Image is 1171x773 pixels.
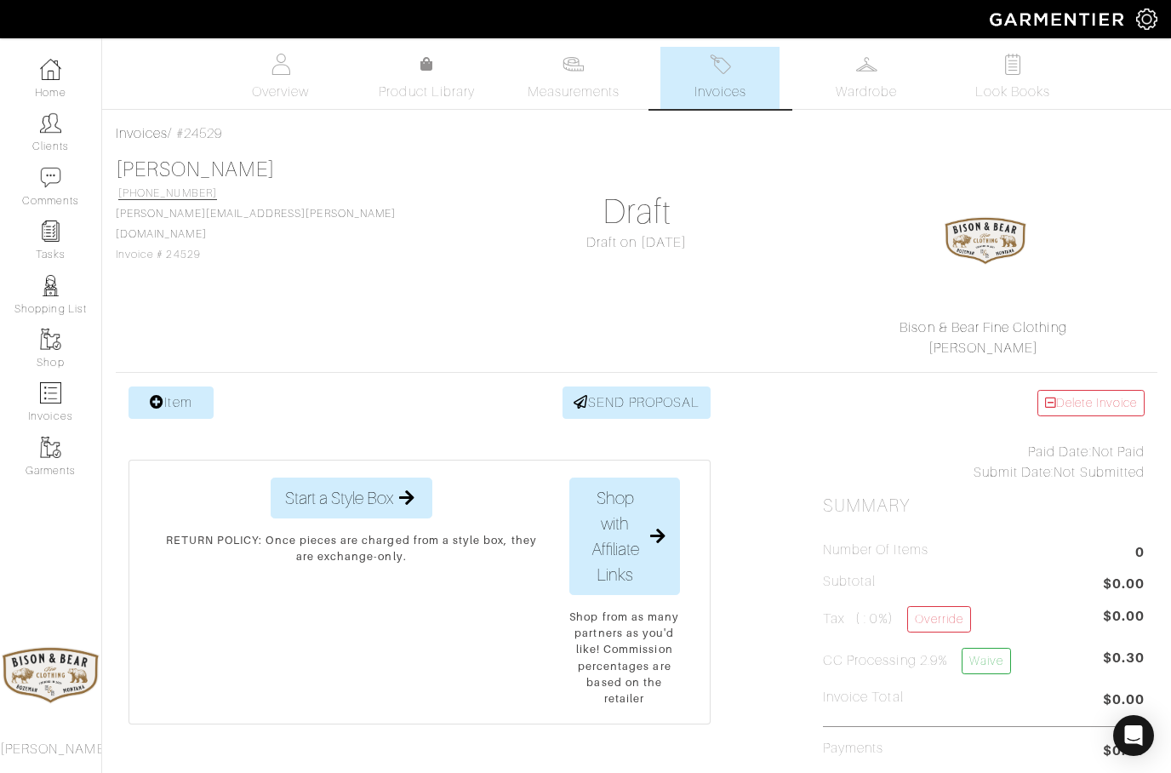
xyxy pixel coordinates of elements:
[823,606,971,633] h5: Tax ( : 0%)
[40,382,61,404] img: orders-icon-0abe47150d42831381b5fb84f609e132dff9fe21cb692f30cb5eec754e2cba89.png
[694,82,746,102] span: Invoices
[953,47,1072,109] a: Look Books
[823,690,904,706] h5: Invoice Total
[40,59,61,80] img: dashboard-icon-dbcd8f5a0b271acd01030246c82b418ddd0df26cd7fceb0bd07c9910d44c42f6.png
[368,54,487,102] a: Product Library
[975,82,1051,102] span: Look Books
[563,54,584,75] img: measurements-466bbee1fd09ba9460f595b01e5d73f9e2bff037440d3c8f018324cb6cdf7a4a.svg
[943,198,1028,283] img: 1yXh2HH4tuYUbdo6fnAe5gAv.png
[1103,606,1145,627] span: $0.00
[710,54,731,75] img: orders-27d20c2124de7fd6de4e0e44c1d41de31381a507db9b33961299e4e07d508b8c.svg
[116,123,1157,144] div: / #24529
[928,341,1039,356] a: [PERSON_NAME]
[981,4,1136,34] img: garmentier-logo-header-white-b43fb05a5012e4ada735d5af1a66efaba907eab6374d6393d1fbf88cb4ef424d.png
[584,485,648,587] span: Shop with Affiliate Links
[807,47,926,109] a: Wardrobe
[569,478,681,595] button: Shop with Affiliate Links
[252,82,309,102] span: Overview
[271,478,432,518] button: Start a Style Box
[823,741,883,757] h5: Payments
[285,485,393,511] span: Start a Style Box
[1103,741,1145,761] span: $0.00
[907,606,971,633] a: Override
[823,648,1011,674] h5: CC Processing 2.9%
[40,220,61,242] img: reminder-icon-8004d30b9f0a5d33ae49ab947aed9ed385cf756f9e5892f1edd6e32f2345188e.png
[116,208,396,240] a: [PERSON_NAME][EMAIL_ADDRESS][PERSON_NAME][DOMAIN_NAME]
[1113,715,1154,756] div: Open Intercom Messenger
[476,232,797,253] div: Draft on [DATE]
[476,192,797,232] h1: Draft
[563,386,711,419] a: SEND PROPOSAL
[160,532,543,564] p: RETURN POLICY: Once pieces are charged from a style box, they are exchange-only.
[379,82,475,102] span: Product Library
[1103,690,1145,713] span: $0.00
[1103,574,1145,597] span: $0.00
[40,112,61,134] img: clients-icon-6bae9207a08558b7cb47a8932f037763ab4055f8c8b6bfacd5dc20c3e0201464.png
[974,465,1054,480] span: Submit Date:
[856,54,877,75] img: wardrobe-487a4870c1b7c33e795ec22d11cfc2ed9d08956e64fb3008fe2437562e282088.svg
[40,275,61,296] img: stylists-icon-eb353228a002819b7ec25b43dbf5f0378dd9e0616d9560372ff212230b889e62.png
[221,47,340,109] a: Overview
[823,495,1145,517] h2: Summary
[823,574,876,590] h5: Subtotal
[962,648,1011,674] a: Waive
[514,47,634,109] a: Measurements
[660,47,780,109] a: Invoices
[116,126,168,141] a: Invoices
[270,54,291,75] img: basicinfo-40fd8af6dae0f16599ec9e87c0ef1c0a1fdea2edbe929e3d69a839185d80c458.svg
[116,187,396,261] span: Invoice # 24529
[1135,542,1145,565] span: 0
[1002,54,1024,75] img: todo-9ac3debb85659649dc8f770b8b6100bb5dab4b48dedcbae339e5042a72dfd3cc.svg
[40,167,61,188] img: comment-icon-a0a6a9ef722e966f86d9cbdc48e553b5cf19dbc54f86b18d962a5391bc8f6eb6.png
[40,329,61,350] img: garments-icon-b7da505a4dc4fd61783c78ac3ca0ef83fa9d6f193b1c9dc38574b1d14d53ca28.png
[1136,9,1157,30] img: gear-icon-white-bd11855cb880d31180b6d7d6211b90ccbf57a29d726f0c71d8c61bd08dd39cc2.png
[569,609,681,707] p: Shop from as many partners as you'd like! Commission percentages are based on the retailer
[129,386,214,419] a: Item
[900,320,1066,335] a: Bison & Bear Fine Clothing
[40,437,61,458] img: garments-icon-b7da505a4dc4fd61783c78ac3ca0ef83fa9d6f193b1c9dc38574b1d14d53ca28.png
[528,82,620,102] span: Measurements
[116,158,275,180] a: [PERSON_NAME]
[1028,444,1092,460] span: Paid Date:
[823,442,1145,483] div: Not Paid Not Submitted
[836,82,897,102] span: Wardrobe
[1037,390,1145,416] a: Delete Invoice
[1103,648,1145,681] span: $0.30
[823,542,928,558] h5: Number of Items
